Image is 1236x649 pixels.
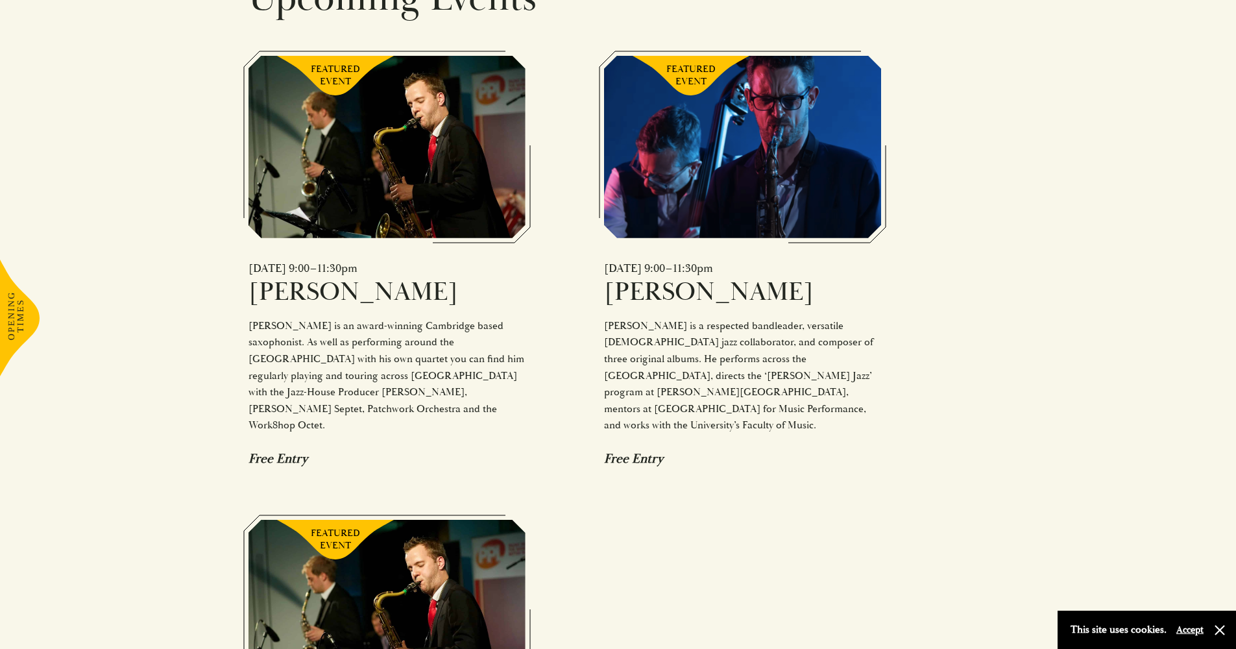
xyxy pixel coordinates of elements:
div: Free Entry [604,450,881,467]
h6: [PERSON_NAME] [248,276,526,308]
span: FEATURED EVENT [309,63,361,88]
div: [PERSON_NAME] is a respected bandleader, versatile [DEMOGRAPHIC_DATA] jazz collaborator, and comp... [604,318,881,434]
p: This site uses cookies. [1071,620,1167,639]
span: FEATURED EVENT [309,527,361,552]
div: Free Entry [248,450,526,467]
div: [DATE] 9:00–11:30pm [604,261,881,276]
h6: [PERSON_NAME] [604,276,881,308]
button: Close and accept [1213,624,1226,637]
div: [DATE] 9:00–11:30pm [248,261,526,276]
span: FEATURED EVENT [665,63,717,88]
div: [PERSON_NAME] is an award-winning Cambridge based saxophonist. As well as performing around the [... [248,318,526,434]
button: Accept [1176,624,1204,636]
